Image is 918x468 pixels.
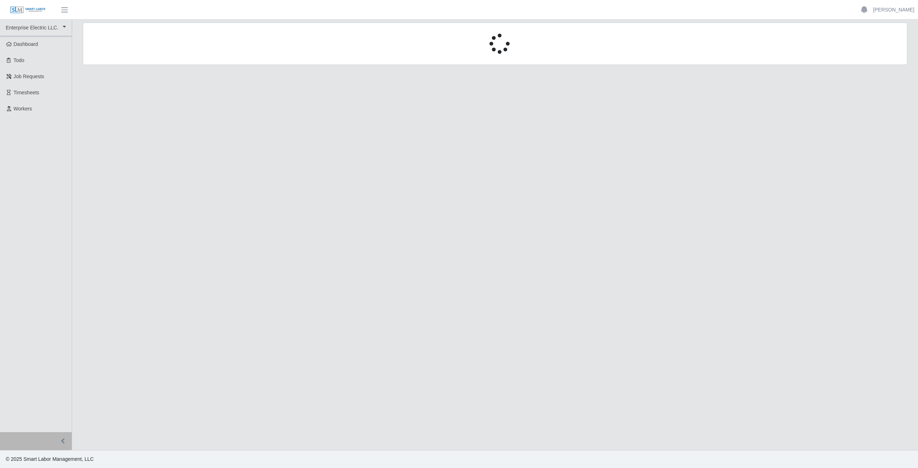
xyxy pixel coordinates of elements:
[14,74,44,79] span: Job Requests
[14,90,39,95] span: Timesheets
[10,6,46,14] img: SLM Logo
[14,41,38,47] span: Dashboard
[14,106,32,112] span: Workers
[6,456,94,462] span: © 2025 Smart Labor Management, LLC
[14,57,24,63] span: Todo
[873,6,914,14] a: [PERSON_NAME]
